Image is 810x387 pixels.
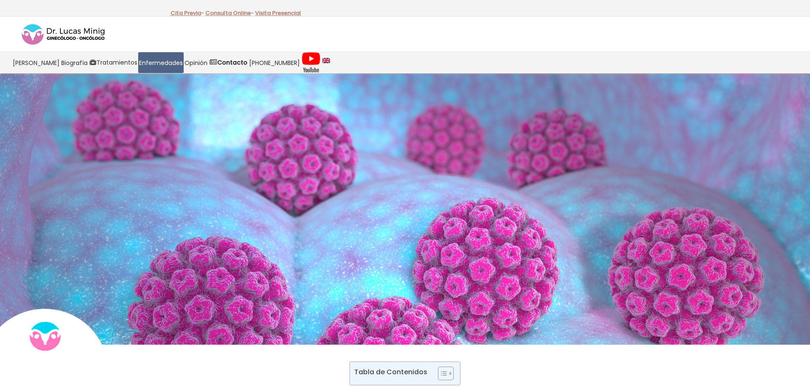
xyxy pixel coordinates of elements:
[171,9,201,17] a: Cita Previa
[12,52,60,73] a: [PERSON_NAME]
[171,8,204,19] p: -
[301,52,321,73] a: Videos Youtube Ginecología
[185,58,207,68] span: Opinión
[139,58,183,68] span: Enfermedades
[205,9,251,17] a: Consulta Online
[184,52,208,73] a: Opinión
[354,367,427,377] p: Tabla de Contenidos
[249,58,300,68] span: [PHONE_NUMBER]
[322,58,330,63] img: language english
[13,58,60,68] span: [PERSON_NAME]
[432,366,452,381] a: Toggle Table of Content
[301,52,321,73] img: Videos Youtube Ginecología
[255,9,301,17] a: Visita Presencial
[208,52,248,73] a: Contacto
[138,52,184,73] a: Enfermedades
[61,58,88,68] span: Biografía
[60,52,88,73] a: Biografía
[217,58,247,67] strong: Contacto
[97,58,137,68] span: Tratamientos
[321,52,331,73] a: language english
[248,52,301,73] a: [PHONE_NUMBER]
[205,8,254,19] p: -
[88,52,138,73] a: Tratamientos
